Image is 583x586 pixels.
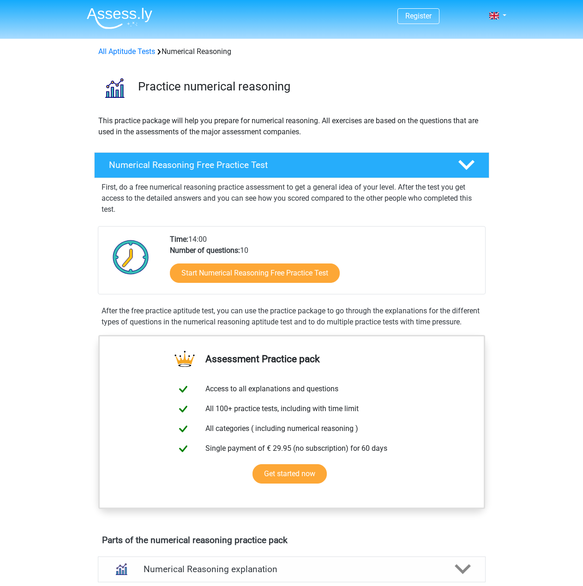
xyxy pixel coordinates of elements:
[95,46,489,57] div: Numerical Reasoning
[108,234,154,280] img: Clock
[109,557,133,581] img: numerical reasoning explanations
[98,115,485,138] p: This practice package will help you prepare for numerical reasoning. All exercises are based on t...
[138,79,482,94] h3: Practice numerical reasoning
[98,47,155,56] a: All Aptitude Tests
[163,234,485,294] div: 14:00 10
[94,556,489,582] a: explanations Numerical Reasoning explanation
[98,305,486,328] div: After the free practice aptitude test, you can use the practice package to go through the explana...
[87,7,152,29] img: Assessly
[90,152,493,178] a: Numerical Reasoning Free Practice Test
[170,246,240,255] b: Number of questions:
[102,182,482,215] p: First, do a free numerical reasoning practice assessment to get a general idea of your level. Aft...
[102,535,481,545] h4: Parts of the numerical reasoning practice pack
[252,464,327,484] a: Get started now
[144,564,440,574] h4: Numerical Reasoning explanation
[405,12,432,20] a: Register
[109,160,443,170] h4: Numerical Reasoning Free Practice Test
[170,263,340,283] a: Start Numerical Reasoning Free Practice Test
[95,68,134,108] img: numerical reasoning
[170,235,188,244] b: Time:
